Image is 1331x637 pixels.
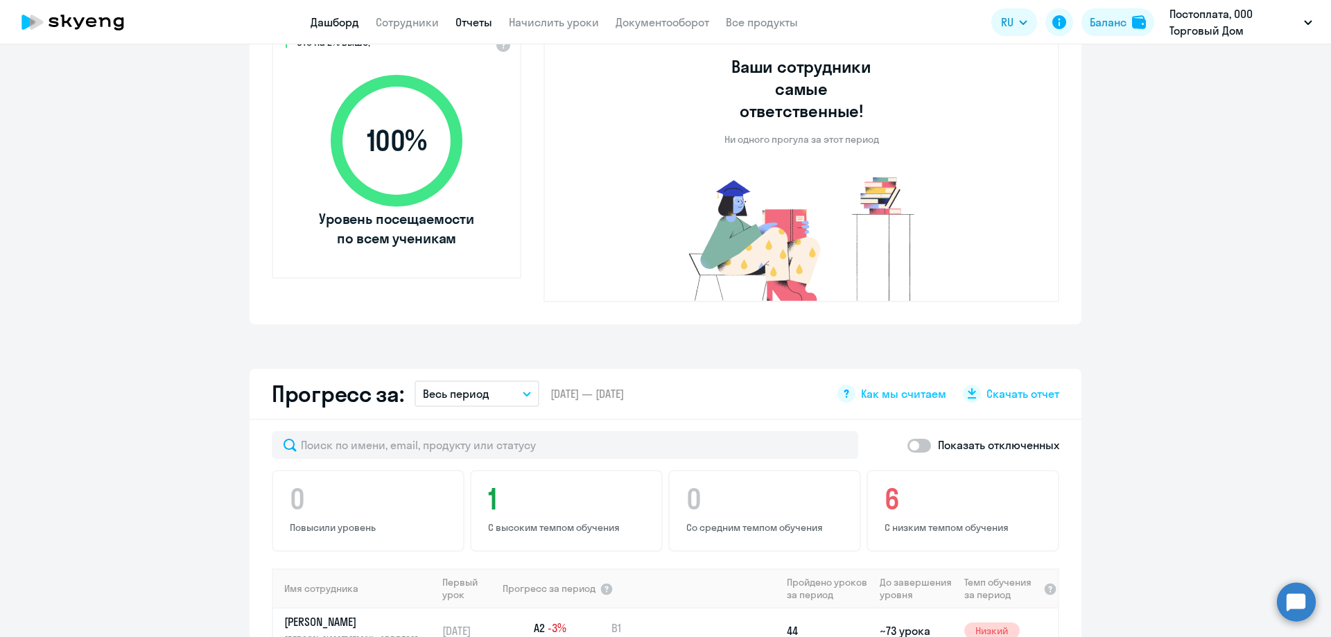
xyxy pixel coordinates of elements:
a: Все продукты [726,15,798,29]
img: no-truants [663,173,941,301]
h4: 1 [488,482,649,516]
span: Темп обучения за период [964,576,1039,601]
button: RU [991,8,1037,36]
button: Весь период [415,381,539,407]
th: Имя сотрудника [273,568,437,609]
span: -3% [548,620,566,636]
button: Балансbalance [1081,8,1154,36]
a: Начислить уроки [509,15,599,29]
a: Дашборд [311,15,359,29]
span: [DATE] — [DATE] [550,386,624,401]
h4: 6 [885,482,1045,516]
h2: Прогресс за: [272,380,403,408]
p: Весь период [423,385,489,402]
button: Постоплата, ООО Торговый Дом "МОРОЗКО" [1163,6,1319,39]
div: Баланс [1090,14,1126,30]
p: С низким темпом обучения [885,521,1045,534]
a: Сотрудники [376,15,439,29]
span: 100 % [317,124,476,157]
span: Скачать отчет [986,386,1059,401]
span: Уровень посещаемости по всем ученикам [317,209,476,248]
img: balance [1132,15,1146,29]
span: B1 [611,620,621,636]
p: Показать отключенных [938,437,1059,453]
a: Документооборот [616,15,709,29]
span: Это на 2% выше, [297,36,370,53]
p: Ни одного прогула за этот период [724,133,879,146]
p: [PERSON_NAME] [284,614,427,629]
th: Пройдено уроков за период [781,568,874,609]
p: С высоким темпом обучения [488,521,649,534]
span: A2 [534,620,545,636]
span: RU [1001,14,1014,30]
h3: Ваши сотрудники самые ответственные! [713,55,891,122]
span: Прогресс за период [503,582,595,595]
th: Первый урок [437,568,501,609]
a: Отчеты [455,15,492,29]
input: Поиск по имени, email, продукту или статусу [272,431,858,459]
p: Постоплата, ООО Торговый Дом "МОРОЗКО" [1169,6,1298,39]
span: Как мы считаем [861,386,946,401]
th: До завершения уровня [874,568,958,609]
